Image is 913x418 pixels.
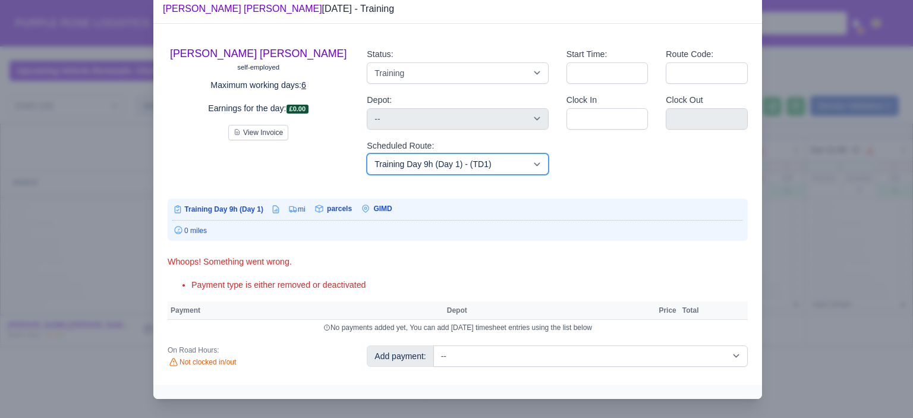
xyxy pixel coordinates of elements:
[566,93,597,107] label: Clock In
[191,278,748,292] li: Payment type is either removed or deactivated
[367,345,433,367] div: Add payment:
[163,4,322,14] a: [PERSON_NAME] [PERSON_NAME]
[656,301,679,319] th: Price
[228,125,288,140] button: View Invoice
[287,105,309,114] span: £0.00
[168,78,349,92] p: Maximum working days:
[327,205,352,213] span: parcels
[184,205,263,213] span: Training Day 9h (Day 1)
[367,48,393,61] label: Status:
[301,80,306,90] u: 6
[281,203,306,215] td: mi
[168,345,349,355] div: On Road Hours:
[666,48,713,61] label: Route Code:
[237,64,279,71] small: self-employed
[666,93,703,107] label: Clock Out
[168,357,349,368] div: Not clocked in/out
[168,301,444,319] th: Payment
[367,139,434,153] label: Scheduled Route:
[163,2,394,16] div: [DATE] - Training
[172,225,743,236] div: 0 miles
[170,48,347,59] a: [PERSON_NAME] [PERSON_NAME]
[168,255,748,269] div: Whoops! Something went wrong.
[854,361,913,418] iframe: Chat Widget
[444,301,647,319] th: Depot
[679,301,702,319] th: Total
[566,48,607,61] label: Start Time:
[367,93,392,107] label: Depot:
[373,205,392,213] span: GIMD
[168,102,349,115] p: Earnings for the day:
[168,320,748,336] td: No payments added yet, You can add [DATE] timesheet entries using the list below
